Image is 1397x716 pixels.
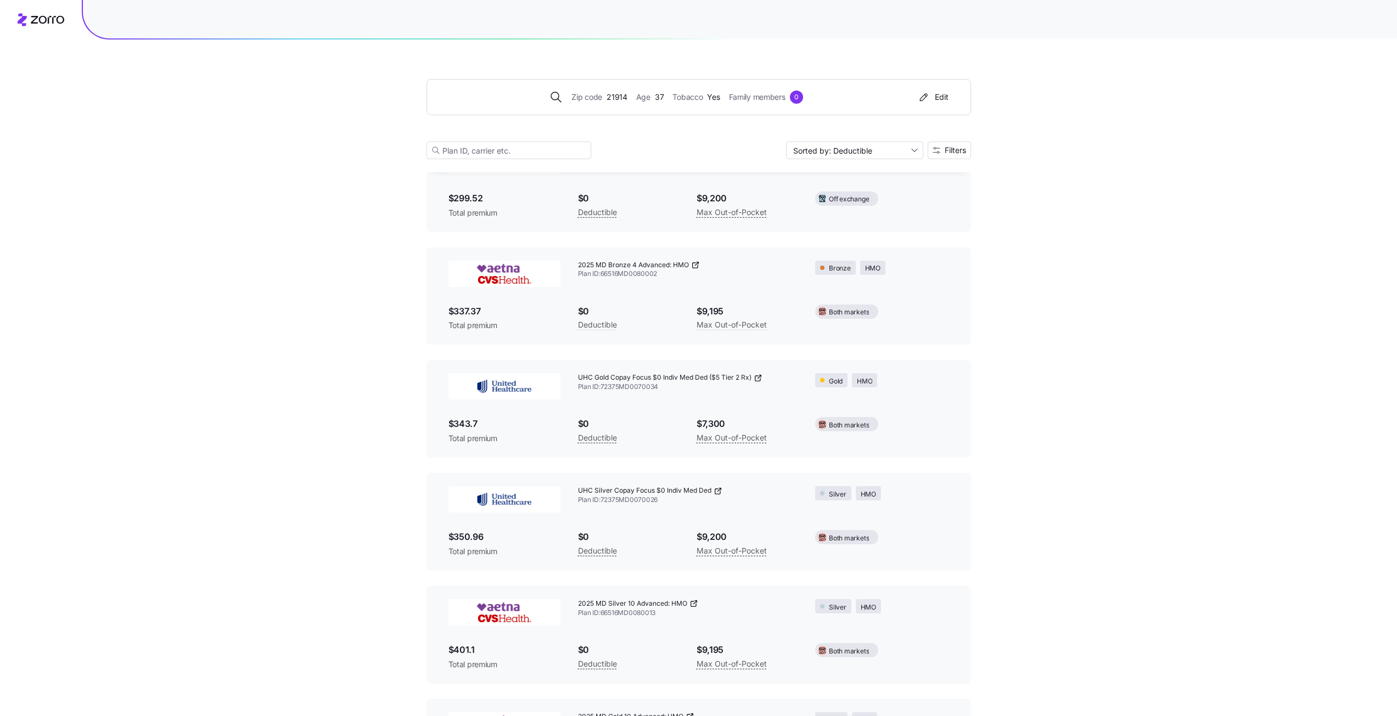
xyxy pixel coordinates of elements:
span: Silver [829,602,846,613]
span: HMO [861,602,876,613]
span: Plan ID: 66516MD0080013 [578,608,798,618]
span: Both markets [829,533,869,544]
span: Zip code [571,91,602,103]
span: Deductible [578,657,617,670]
span: 21914 [607,91,627,103]
img: Aetna CVS Health [448,599,560,625]
span: Max Out-of-Pocket [697,318,767,331]
span: Silver [829,489,846,500]
span: HMO [865,263,880,274]
span: Yes [707,91,720,103]
span: Plan ID: 72375MD0070026 [578,495,798,505]
span: UHC Gold Copay Focus $0 Indiv Med Ded ($5 Tier 2 Rx) [578,373,751,382]
span: Age [636,91,650,103]
span: UHC Silver Copay Focus $0 Indiv Med Ded [578,486,711,495]
span: Bronze [829,263,851,274]
span: 37 [655,91,664,103]
span: Deductible [578,318,617,331]
span: Deductible [578,544,617,557]
span: $0 [578,191,679,205]
input: Plan ID, carrier etc. [427,142,591,159]
img: UnitedHealthcare [448,373,560,399]
button: Edit [913,88,953,106]
span: $9,200 [697,191,798,205]
div: Edit [917,92,949,103]
img: UnitedHealthcare [448,486,560,512]
span: $299.52 [448,191,560,205]
span: $9,195 [697,305,798,318]
span: Off exchange [829,194,869,205]
span: $0 [578,305,679,318]
span: 2025 MD Silver 10 Advanced: HMO [578,599,687,608]
span: $0 [578,643,679,657]
span: Max Out-of-Pocket [697,544,767,557]
img: Aetna CVS Health [448,261,560,287]
span: Total premium [448,659,560,670]
span: HMO [861,489,876,500]
span: $0 [578,530,679,544]
span: Deductible [578,206,617,219]
span: Plan ID: 66516MD0080002 [578,269,798,279]
span: Both markets [829,307,869,318]
span: Max Out-of-Pocket [697,657,767,670]
span: Total premium [448,207,560,218]
span: $337.37 [448,305,560,318]
span: 2025 MD Bronze 4 Advanced: HMO [578,261,689,270]
span: Max Out-of-Pocket [697,206,767,219]
span: $401.1 [448,643,560,657]
span: $343.7 [448,417,560,431]
span: Tobacco [672,91,703,103]
span: Family members [729,91,786,103]
span: Deductible [578,431,617,444]
span: Max Out-of-Pocket [697,431,767,444]
input: Sort by [786,142,923,159]
span: Gold [829,376,843,387]
span: $350.96 [448,530,560,544]
button: Filters [928,142,971,159]
span: Both markets [829,646,869,657]
span: $9,200 [697,530,798,544]
div: 0 [790,91,803,104]
span: $7,300 [697,417,798,431]
span: Total premium [448,546,560,557]
span: Filters [945,146,966,154]
span: HMO [857,376,872,387]
span: Total premium [448,433,560,444]
span: Plan ID: 72375MD0070034 [578,382,798,392]
span: Total premium [448,320,560,331]
span: $9,195 [697,643,798,657]
span: Both markets [829,420,869,431]
span: $0 [578,417,679,431]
